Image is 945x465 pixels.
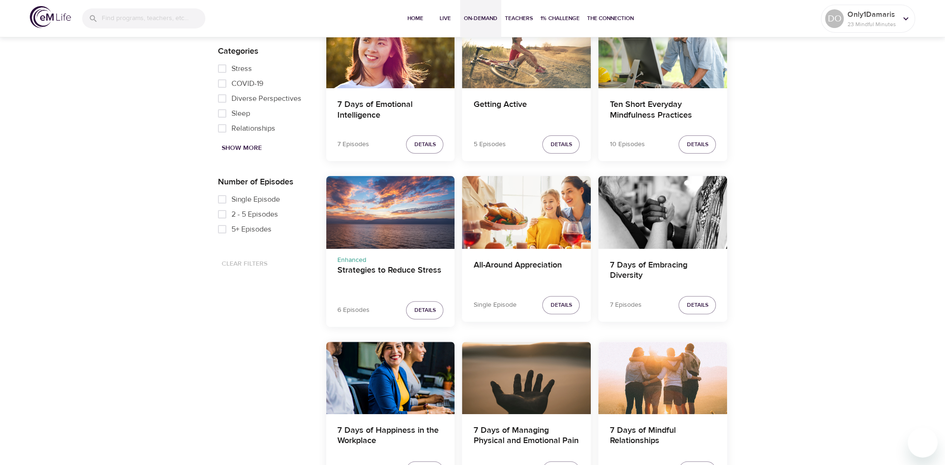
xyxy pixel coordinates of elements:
p: Categories [218,45,311,57]
img: logo [30,6,71,28]
button: Strategies to Reduce Stress [326,176,455,248]
input: Find programs, teachers, etc... [102,8,205,28]
p: 5 Episodes [473,140,505,149]
h4: 7 Days of Mindful Relationships [609,425,716,448]
span: Live [434,14,456,23]
p: 6 Episodes [337,305,370,315]
span: Details [550,140,572,149]
span: Enhanced [337,256,366,264]
h4: 7 Days of Emotional Intelligence [337,99,444,122]
div: DO [825,9,844,28]
h4: Strategies to Reduce Stress [337,265,444,288]
button: Details [679,135,716,154]
button: All-Around Appreciation [462,176,591,248]
p: Number of Episodes [218,176,311,188]
button: Show More [218,140,266,157]
span: Details [550,300,572,310]
span: Details [686,300,708,310]
span: 2 - 5 Episodes [231,209,278,220]
iframe: Button to launch messaging window [908,428,938,458]
button: 7 Days of Happiness in the Workplace [326,342,455,414]
button: Details [406,135,443,154]
button: 7 Days of Emotional Intelligence [326,16,455,88]
span: Details [414,140,435,149]
button: 7 Days of Managing Physical and Emotional Pain [462,342,591,414]
h4: 7 Days of Embracing Diversity [609,260,716,282]
h4: 7 Days of Managing Physical and Emotional Pain [473,425,580,448]
span: 1% Challenge [540,14,580,23]
p: Single Episode [473,300,516,310]
span: Stress [231,63,252,74]
span: Home [404,14,427,23]
span: Relationships [231,123,275,134]
span: COVID-19 [231,78,263,89]
button: Details [406,301,443,319]
button: Details [542,135,580,154]
p: 23 Mindful Minutes [847,20,897,28]
button: Ten Short Everyday Mindfulness Practices [598,16,727,88]
p: 7 Episodes [337,140,369,149]
button: Details [679,296,716,314]
span: Teachers [505,14,533,23]
span: Details [686,140,708,149]
span: Sleep [231,108,250,119]
span: Diverse Perspectives [231,93,301,104]
p: Only1Damaris [847,9,897,20]
h4: Ten Short Everyday Mindfulness Practices [609,99,716,122]
h4: Getting Active [473,99,580,122]
h4: 7 Days of Happiness in the Workplace [337,425,444,448]
p: 7 Episodes [609,300,641,310]
button: 7 Days of Mindful Relationships [598,342,727,414]
button: 7 Days of Embracing Diversity [598,176,727,248]
span: 5+ Episodes [231,224,272,235]
span: On-Demand [464,14,497,23]
span: Details [414,305,435,315]
span: Show More [222,142,262,154]
button: Getting Active [462,16,591,88]
h4: All-Around Appreciation [473,260,580,282]
p: 10 Episodes [609,140,644,149]
button: Details [542,296,580,314]
span: Single Episode [231,194,280,205]
span: The Connection [587,14,634,23]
